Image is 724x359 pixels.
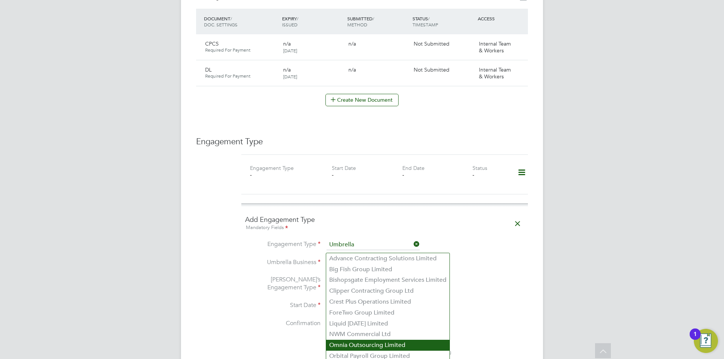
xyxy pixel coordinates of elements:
li: Crest Plus Operations Limited [326,296,449,307]
li: Omnia Outsourcing Limited [326,340,449,351]
button: Create New Document [325,94,399,106]
li: Liquid [DATE] Limited [326,318,449,329]
button: Open Resource Center, 1 new notification [694,329,718,353]
label: Manual [325,340,461,348]
label: [PERSON_NAME]’s Engagement Type [245,276,321,292]
li: ForeTwo Group Limited [326,307,449,318]
span: ISSUED [282,21,298,27]
label: Auto [325,319,461,327]
span: n/a [348,40,356,47]
span: / [373,15,374,21]
h4: Add Engagement Type [245,215,524,232]
div: SUBMITTED [345,12,411,31]
span: Required For Payment [205,73,277,79]
span: Not Submitted [414,66,449,73]
h3: Engagement Type [196,136,528,147]
div: ACCESS [476,12,528,25]
label: Start Date [245,301,321,309]
div: - [250,171,320,178]
input: Select one [327,240,420,250]
div: 1 [693,334,697,344]
span: / [297,15,298,21]
span: DOC. SETTINGS [204,21,238,27]
label: Start Date [332,165,356,171]
span: [DATE] [283,73,297,79]
li: Big Fish Group Limited [326,264,449,275]
span: Internal Team & Workers [479,66,511,80]
span: n/a [283,40,291,47]
li: Bishopsgate Employment Services Limited [326,275,449,286]
span: CPCS [205,40,219,47]
li: Advance Contracting Solutions Limited [326,253,449,264]
label: Confirmation [245,319,321,327]
div: - [332,171,402,178]
span: METHOD [347,21,367,27]
label: Status [472,165,487,171]
li: Clipper Contracting Group Ltd [326,286,449,296]
div: - [402,171,472,178]
li: NWM Commercial Ltd [326,329,449,340]
span: Not Submitted [414,40,449,47]
div: STATUS [411,12,476,31]
div: DOCUMENT [202,12,280,31]
span: n/a [348,66,356,73]
div: Mandatory Fields [245,224,524,232]
span: / [230,15,232,21]
span: n/a [283,66,291,73]
label: Engagement Type [245,240,321,248]
label: Umbrella Business [245,258,321,266]
span: Required For Payment [205,47,277,53]
span: TIMESTAMP [413,21,438,27]
label: End Date [402,165,425,171]
div: EXPIRY [280,12,345,31]
label: Engagement Type [250,165,294,171]
span: Internal Team & Workers [479,40,511,54]
span: / [428,15,429,21]
div: - [472,171,508,178]
span: DL [205,66,212,73]
span: [DATE] [283,47,297,53]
